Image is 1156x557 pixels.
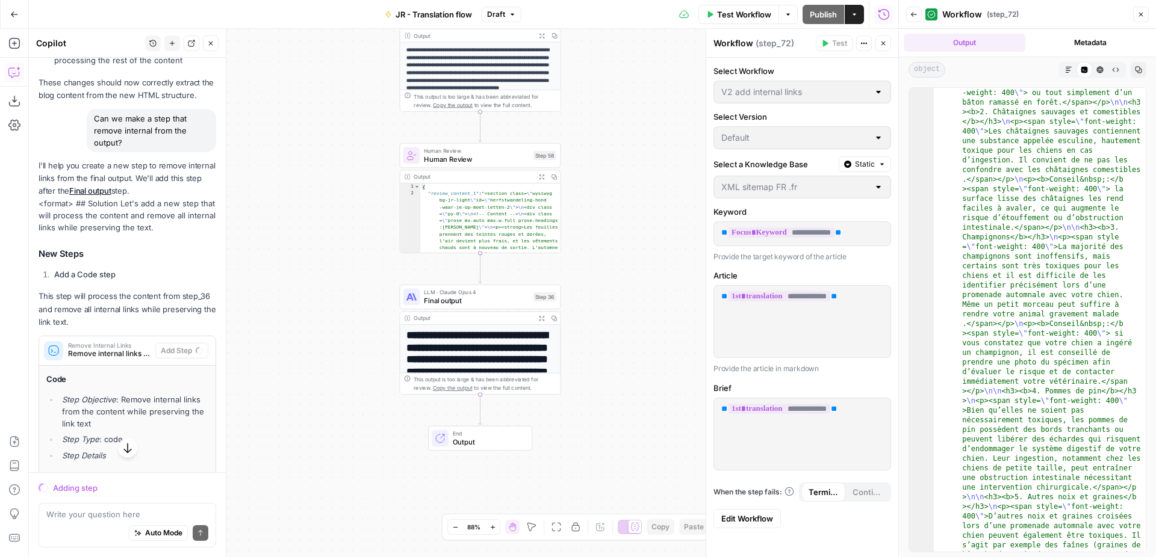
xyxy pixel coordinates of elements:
input: Default [721,132,869,144]
label: Brief [713,382,891,394]
button: Auto Mode [129,525,188,541]
span: Copy the output [433,385,473,391]
button: Copy [647,519,674,535]
button: Add Step [155,343,208,359]
span: Human Review [424,154,529,164]
span: Remove Internal Links [68,342,151,348]
span: ( step_72 ) [987,9,1019,20]
span: Copy the output [433,102,473,108]
p: These changes should now correctly extract the blog content from the new HTML structure. [39,76,216,102]
input: XML sitemap FR .fr [721,181,869,193]
div: Output [414,31,532,40]
span: Static [855,159,875,170]
div: Output [414,173,532,181]
span: Add Step [161,345,192,356]
p: language: python [78,469,208,482]
em: Step Type [62,434,99,444]
span: object [909,62,945,78]
div: Human ReviewHuman ReviewStep 58Output{ "review_content_1":"<section class=\"wysiwyg bg-jr-light\"... [400,143,561,253]
span: End [453,429,524,438]
span: Human Review [424,147,529,155]
span: Draft [487,9,505,20]
div: EndOutput [400,426,561,451]
g: Edge from step_58 to step_36 [479,253,482,283]
div: Copilot [36,37,141,49]
div: Step 36 [533,292,556,302]
div: This output is too large & has been abbreviated for review. to view the full content. [414,375,556,392]
button: Test Workflow [698,5,778,24]
button: Static [839,156,891,172]
label: Select Version [713,111,891,123]
a: Edit Workflow [713,509,781,528]
span: Continue [853,486,882,498]
span: Final output [424,295,529,306]
span: Terminate Workflow [809,486,838,498]
span: Edit Workflow [721,512,773,525]
span: Copy [651,522,670,532]
span: Test Workflow [717,8,771,20]
div: 1 [400,183,420,190]
label: Select a Knowledge Base [713,158,834,170]
span: JR - Translation flow [396,8,472,20]
button: Test [816,35,853,51]
div: This output is too large & has been abbreviated for review. to view the full content. [414,93,556,109]
button: Metadata [1030,34,1152,52]
g: Edge from step_36 to end [479,395,482,425]
span: Paste [684,522,704,532]
li: : Remove internal links from the content while preserving the link text [59,393,208,429]
div: Can we make a step that remove internal from the output? [87,109,216,152]
button: Output [904,34,1025,52]
span: Test [832,38,847,49]
div: Workflow [713,37,812,49]
em: Step Objective [62,395,116,404]
div: Step 58 [533,151,556,161]
span: Publish [810,8,837,20]
div: Adding step [53,482,216,494]
p: Provide the target keyword of the article [713,251,891,263]
a: Final output [69,186,111,195]
label: Article [713,269,891,282]
div: Output [414,314,532,322]
span: Remove internal links from the content while preserving the link text [68,348,151,359]
strong: Add a Code step [54,269,116,279]
p: Provide the article in markdown [713,363,891,375]
button: Publish [803,5,844,24]
button: JR - Translation flow [378,5,479,24]
span: ( step_72 ) [756,37,794,49]
span: Workflow [942,8,982,20]
span: Toggle code folding, rows 1 through 3 [414,183,420,190]
span: Auto Mode [145,528,182,538]
g: Edge from step_27 to step_58 [479,112,482,142]
span: LLM · Claude Opus 4 [424,288,529,297]
p: This step will process the content from step_36 and remove all internal links while preserving th... [39,290,216,328]
label: Keyword [713,206,891,218]
a: When the step fails: [713,487,794,497]
input: V2 add internal links [721,86,869,98]
p: I'll help you create a new step to remove internal links from the final output. We'll add this st... [39,159,216,197]
h4: Code [46,373,208,386]
button: Draft [482,7,521,22]
label: Select Workflow [713,65,891,77]
button: Paste [679,519,709,535]
li: : code [59,433,208,445]
span: Output [453,437,524,447]
em: Step Details [62,451,106,460]
span: 88% [467,522,480,532]
button: Continue [845,482,889,502]
h3: New Steps [39,247,216,262]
